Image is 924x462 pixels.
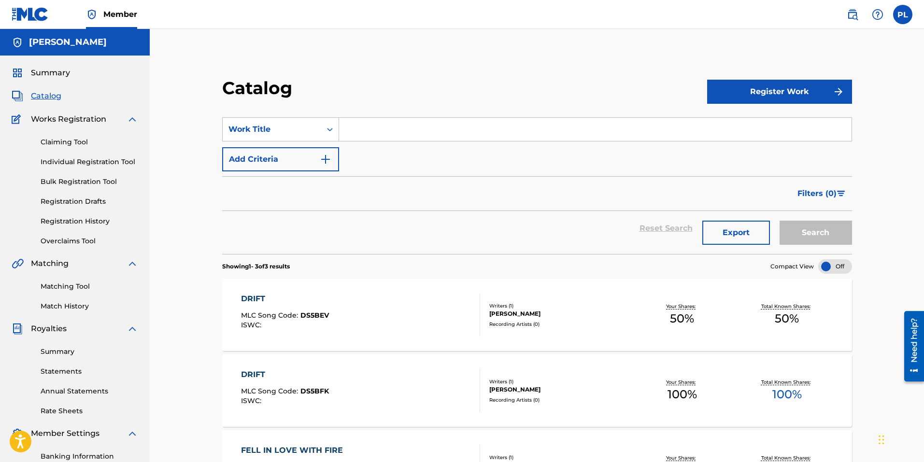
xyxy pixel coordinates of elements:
[868,5,887,24] div: Help
[797,188,837,199] span: Filters ( 0 )
[300,387,329,395] span: DS5BFK
[41,406,138,416] a: Rate Sheets
[761,303,813,310] p: Total Known Shares:
[897,307,924,385] iframe: Resource Center
[41,301,138,311] a: Match History
[127,428,138,439] img: expand
[31,428,100,439] span: Member Settings
[876,416,924,462] iframe: Chat Widget
[41,451,138,462] a: Banking Information
[489,378,630,385] div: Writers ( 1 )
[320,154,331,165] img: 9d2ae6d4665cec9f34b9.svg
[12,37,23,48] img: Accounts
[666,378,698,386] p: Your Shares:
[489,385,630,394] div: [PERSON_NAME]
[41,157,138,167] a: Individual Registration Tool
[666,303,698,310] p: Your Shares:
[222,279,852,351] a: DRIFTMLC Song Code:DS5BEVISWC:Writers (1)[PERSON_NAME]Recording Artists (0)Your Shares:50%Total K...
[41,137,138,147] a: Claiming Tool
[12,258,24,269] img: Matching
[41,236,138,246] a: Overclaims Tool
[792,182,852,206] button: Filters (0)
[670,310,694,327] span: 50 %
[761,378,813,386] p: Total Known Shares:
[241,387,300,395] span: MLC Song Code :
[241,293,329,305] div: DRIFT
[41,386,138,396] a: Annual Statements
[12,67,70,79] a: SummarySummary
[31,258,69,269] span: Matching
[489,302,630,309] div: Writers ( 1 )
[222,147,339,171] button: Add Criteria
[872,9,883,20] img: help
[702,221,770,245] button: Export
[222,117,852,254] form: Search Form
[833,86,844,98] img: f7272a7cc735f4ea7f67.svg
[12,90,23,102] img: Catalog
[222,354,852,427] a: DRIFTMLC Song Code:DS5BFKISWC:Writers (1)[PERSON_NAME]Recording Artists (0)Your Shares:100%Total ...
[772,386,802,403] span: 100 %
[222,262,290,271] p: Showing 1 - 3 of 3 results
[12,67,23,79] img: Summary
[489,321,630,328] div: Recording Artists ( 0 )
[761,454,813,462] p: Total Known Shares:
[668,386,697,403] span: 100 %
[893,5,912,24] div: User Menu
[222,77,297,99] h2: Catalog
[12,7,49,21] img: MLC Logo
[241,321,264,329] span: ISWC :
[12,428,23,439] img: Member Settings
[31,67,70,79] span: Summary
[12,90,61,102] a: CatalogCatalog
[775,310,799,327] span: 50 %
[41,281,138,292] a: Matching Tool
[241,445,348,456] div: FELL IN LOVE WITH FIRE
[29,37,107,48] h5: Dickie Paul
[843,5,862,24] a: Public Search
[770,262,814,271] span: Compact View
[489,396,630,404] div: Recording Artists ( 0 )
[41,177,138,187] a: Bulk Registration Tool
[41,366,138,377] a: Statements
[41,216,138,226] a: Registration History
[41,196,138,207] a: Registration Drafts
[41,347,138,357] a: Summary
[489,454,630,461] div: Writers ( 1 )
[489,309,630,318] div: [PERSON_NAME]
[241,311,300,320] span: MLC Song Code :
[300,311,329,320] span: DS5BEV
[127,323,138,335] img: expand
[241,369,329,380] div: DRIFT
[127,258,138,269] img: expand
[666,454,698,462] p: Your Shares:
[879,425,884,454] div: Drag
[31,323,67,335] span: Royalties
[86,9,98,20] img: Top Rightsholder
[241,396,264,405] span: ISWC :
[31,90,61,102] span: Catalog
[847,9,858,20] img: search
[127,113,138,125] img: expand
[12,113,24,125] img: Works Registration
[837,191,845,196] img: filter
[31,113,106,125] span: Works Registration
[228,124,315,135] div: Work Title
[12,323,23,335] img: Royalties
[707,80,852,104] button: Register Work
[103,9,137,20] span: Member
